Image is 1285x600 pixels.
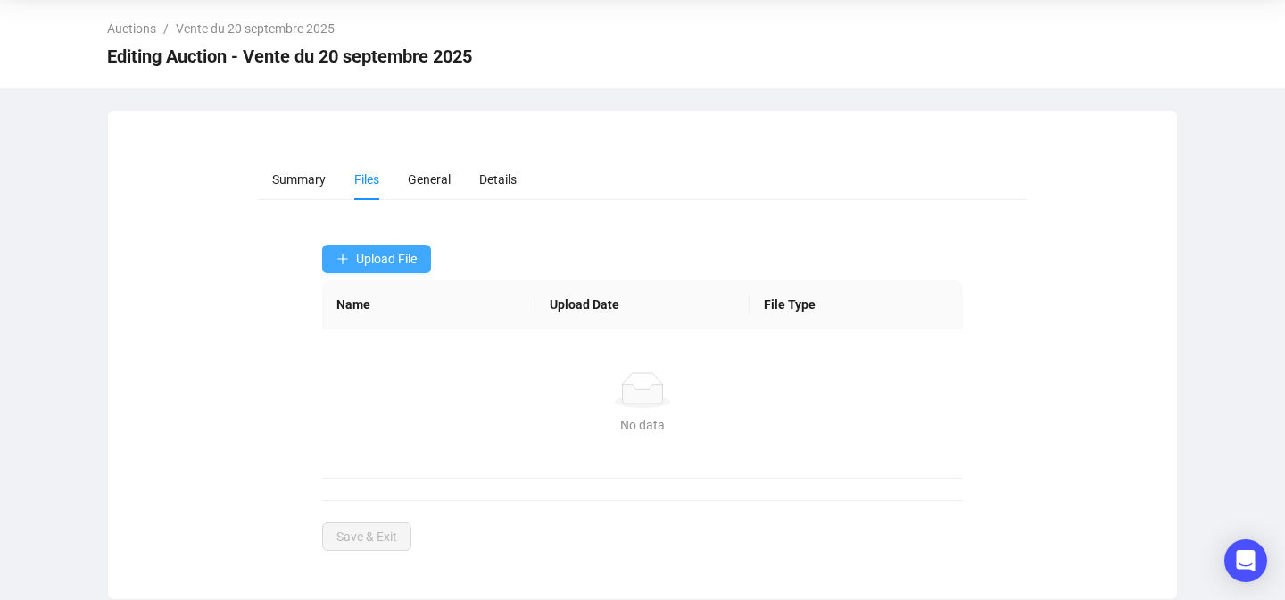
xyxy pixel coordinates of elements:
span: General [408,172,451,187]
a: Auctions [104,19,160,38]
span: plus [336,253,349,265]
span: Editing Auction - Vente du 20 septembre 2025 [107,42,472,71]
div: Open Intercom Messenger [1224,539,1267,582]
span: Upload File [356,252,417,266]
span: Summary [272,172,326,187]
button: Upload File [322,245,431,273]
span: Files [354,172,379,187]
th: File Type [750,280,964,329]
th: Name [322,280,536,329]
th: Upload Date [535,280,750,329]
div: No data [344,415,942,435]
li: / [163,19,169,38]
a: Vente du 20 septembre 2025 [172,19,338,38]
button: Save & Exit [322,522,411,551]
span: Details [479,172,517,187]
